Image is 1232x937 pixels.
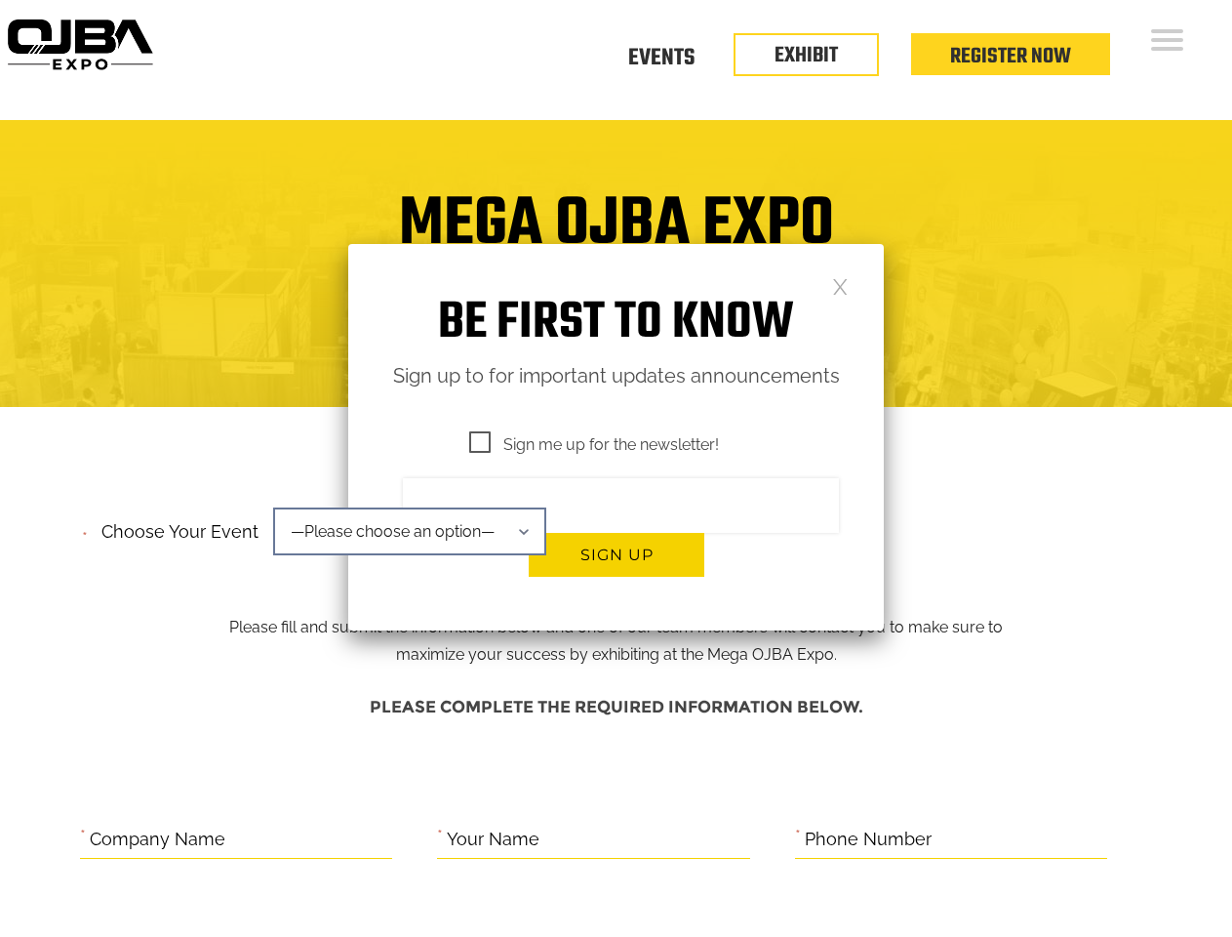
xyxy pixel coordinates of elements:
[447,825,539,855] label: Your Name
[80,688,1153,726] h4: Please complete the required information below.
[950,40,1071,73] a: Register Now
[348,359,884,393] p: Sign up to for important updates announcements
[775,39,838,72] a: EXHIBIT
[832,277,849,294] a: Close
[348,293,884,354] h1: Be first to know
[90,505,258,548] label: Choose your event
[15,197,1217,275] h1: Mega OJBA Expo
[90,825,225,855] label: Company Name
[469,432,719,457] span: Sign me up for the newsletter!
[15,293,1217,329] h4: Trade Show Exhibit Space Application
[529,533,704,577] button: Sign up
[805,825,932,855] label: Phone Number
[214,515,1018,669] p: Please fill and submit the information below and one of our team members will contact you to make...
[273,508,546,555] span: —Please choose an option—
